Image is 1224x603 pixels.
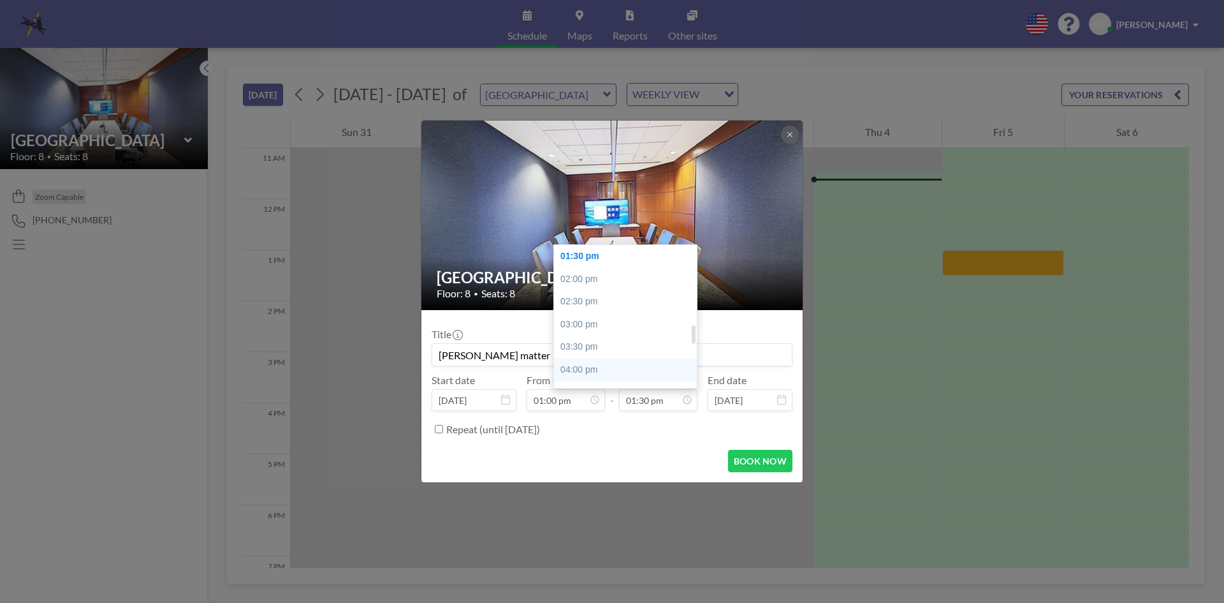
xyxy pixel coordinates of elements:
[554,359,703,382] div: 04:00 pm
[481,287,515,300] span: Seats: 8
[728,450,792,472] button: BOOK NOW
[437,268,789,287] h2: [GEOGRAPHIC_DATA]
[554,290,703,313] div: 02:30 pm
[610,378,614,406] span: -
[554,336,703,359] div: 03:30 pm
[432,344,792,366] input: Ramona's reservation
[554,313,703,336] div: 03:00 pm
[708,374,747,387] label: End date
[554,268,703,291] div: 02:00 pm
[432,328,462,341] label: Title
[446,423,540,436] label: Repeat (until [DATE])
[474,289,478,299] span: •
[437,287,470,300] span: Floor: 8
[421,71,804,359] img: 537.jpg
[554,382,703,405] div: 04:30 pm
[432,374,475,387] label: Start date
[527,374,550,387] label: From
[554,245,703,268] div: 01:30 pm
